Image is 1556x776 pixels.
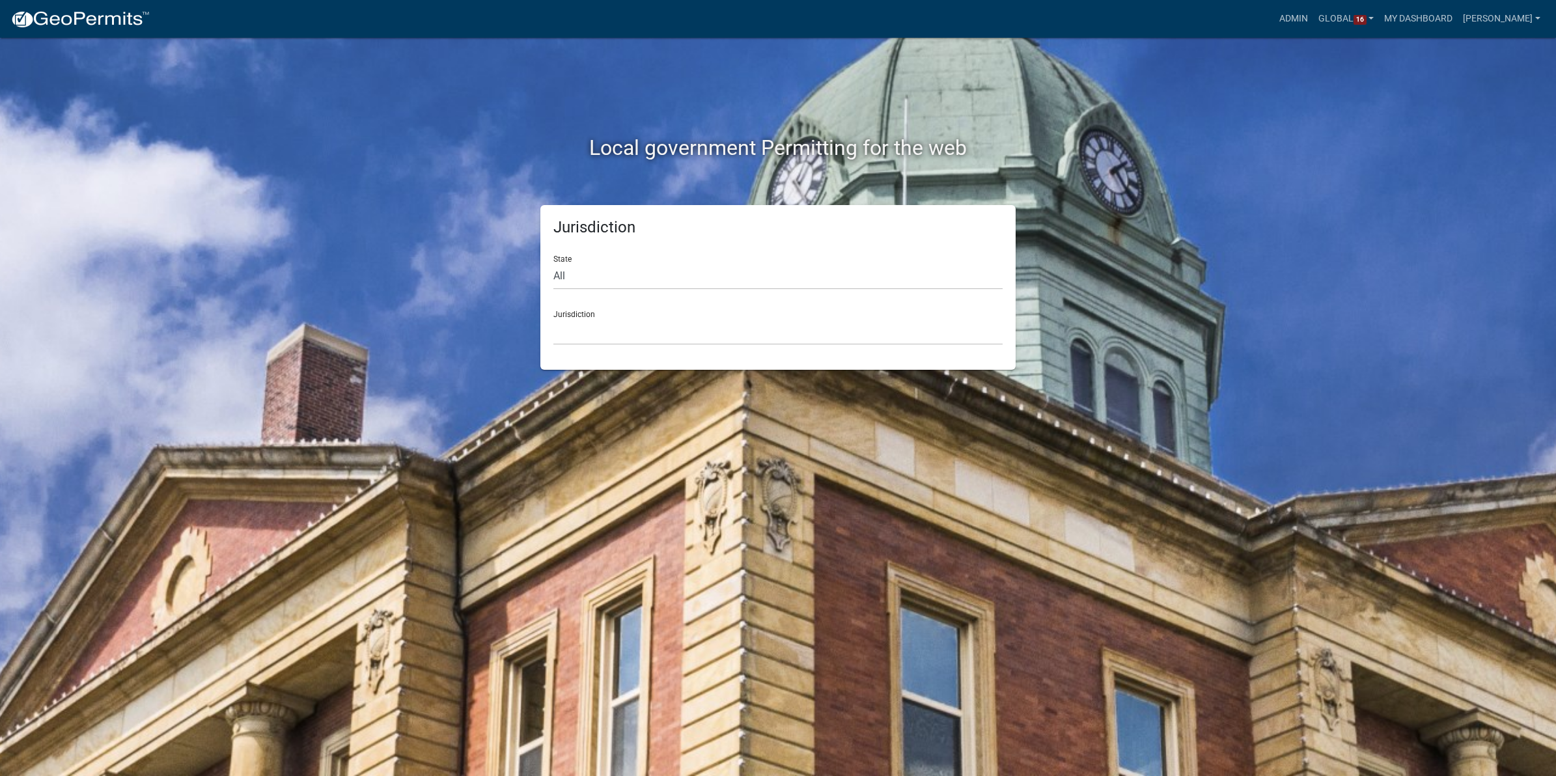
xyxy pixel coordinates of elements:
a: Admin [1274,7,1313,31]
span: 16 [1354,15,1367,25]
a: [PERSON_NAME] [1458,7,1546,31]
a: Global16 [1313,7,1380,31]
h2: Local government Permitting for the web [417,135,1139,160]
h5: Jurisdiction [553,218,1003,237]
a: My Dashboard [1379,7,1458,31]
